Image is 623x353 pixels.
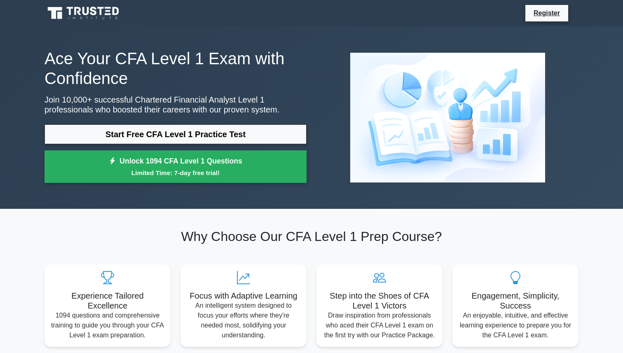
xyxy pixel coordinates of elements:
img: Chartered Financial Analyst Level 1 Preview [344,46,552,189]
h1: Ace Your CFA Level 1 Exam with Confidence [44,49,307,88]
p: Join 10,000+ successful Chartered Financial Analyst Level 1 professionals who boosted their caree... [44,95,307,115]
p: An intelligent system designed to focus your efforts where they're needed most, solidifying your ... [187,301,300,340]
small: Limited Time: 7-day free trial! [55,168,296,178]
h5: Focus with Adaptive Learning [187,291,300,301]
h2: Why Choose Our CFA Level 1 Prep Course? [44,229,578,244]
p: An enjoyable, intuitive, and effective learning experience to prepare you for the CFA Level 1 exam. [459,311,572,340]
h5: Step into the Shoes of CFA Level 1 Victors [323,291,436,311]
p: 1094 questions and comprehensive training to guide you through your CFA Level 1 exam preparation. [51,311,164,340]
h5: Engagement, Simplicity, Success [459,291,572,311]
a: Unlock 1094 CFA Level 1 QuestionsLimited Time: 7-day free trial! [44,150,307,183]
a: Start Free CFA Level 1 Practice Test [44,124,307,144]
a: Register [529,8,565,18]
p: Draw inspiration from professionals who aced their CFA Level 1 exam on the first try with our Pra... [323,311,436,340]
h5: Experience Tailored Excellence [51,291,164,311]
